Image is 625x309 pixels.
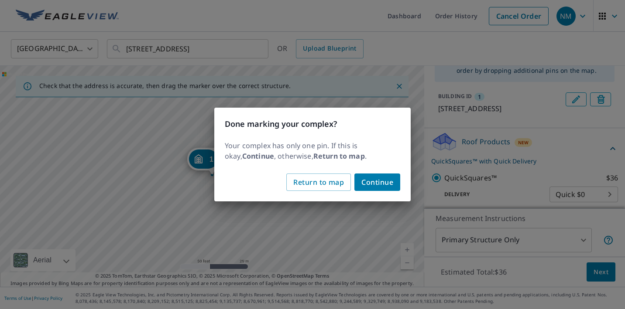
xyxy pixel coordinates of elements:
[225,140,400,161] p: Your complex has only one pin. If this is okay, , otherwise, .
[225,118,400,130] h3: Done marking your complex?
[242,151,274,161] b: Continue
[361,176,393,188] span: Continue
[313,151,365,161] b: Return to map
[293,176,344,188] span: Return to map
[286,173,351,191] button: Return to map
[354,173,400,191] button: Continue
